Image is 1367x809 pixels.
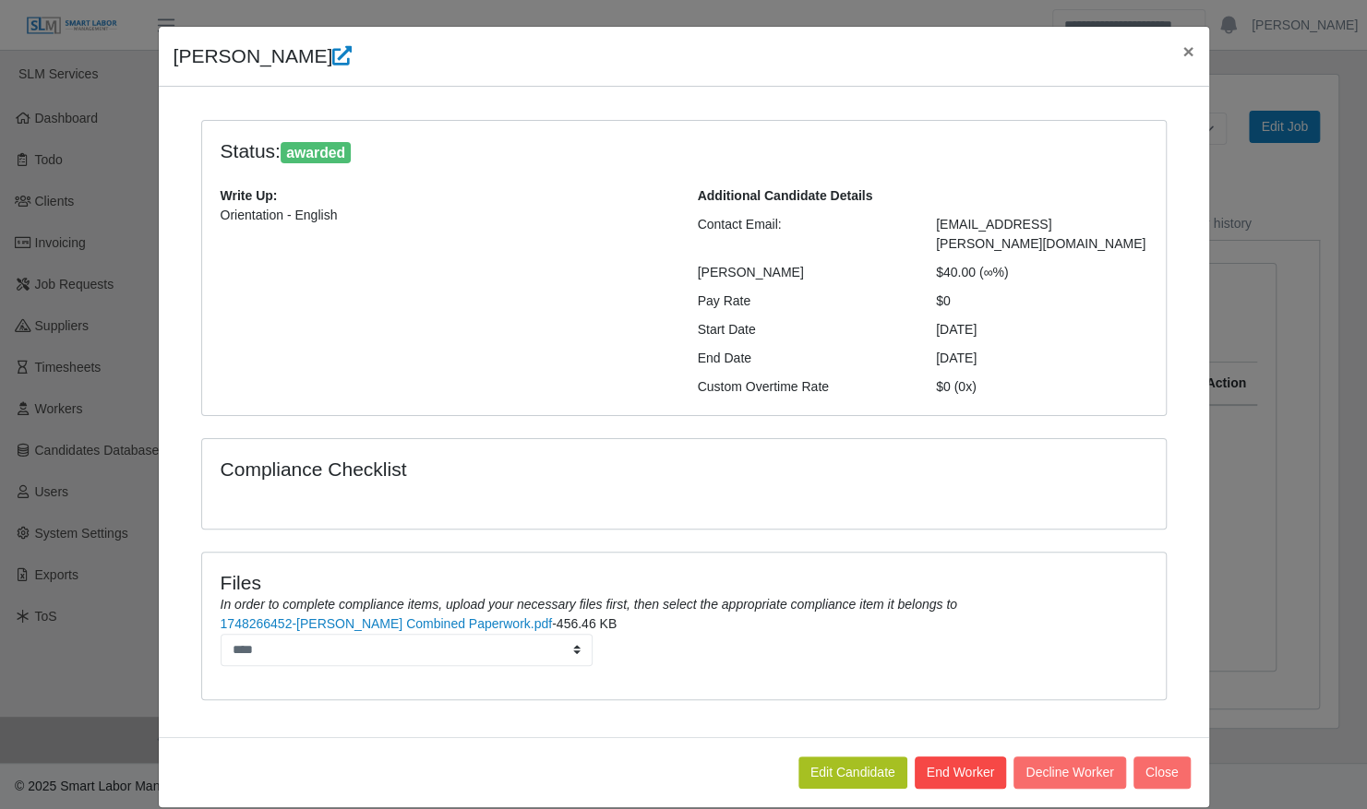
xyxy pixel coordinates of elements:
[684,377,923,397] div: Custom Overtime Rate
[174,42,353,71] h4: [PERSON_NAME]
[1013,756,1125,789] button: Decline Worker
[936,217,1145,251] span: [EMAIL_ADDRESS][PERSON_NAME][DOMAIN_NAME]
[936,351,977,365] span: [DATE]
[221,139,909,164] h4: Status:
[922,263,1161,282] div: $40.00 (∞%)
[922,320,1161,339] div: [DATE]
[684,320,923,339] div: Start Date
[684,291,923,311] div: Pay Rate
[684,263,923,282] div: [PERSON_NAME]
[698,188,873,203] b: Additional Candidate Details
[684,215,923,254] div: Contact Email:
[221,614,1147,666] li: -
[915,756,1007,789] button: End Worker
[798,756,907,789] a: Edit Candidate
[936,379,977,394] span: $0 (0x)
[221,597,957,612] i: In order to complete compliance items, upload your necessary files first, then select the appropr...
[221,188,278,203] b: Write Up:
[281,142,352,164] span: awarded
[557,616,617,631] span: 456.46 KB
[221,616,553,631] a: 1748266452-[PERSON_NAME] Combined Paperwork.pdf
[684,349,923,368] div: End Date
[221,458,829,481] h4: Compliance Checklist
[1133,756,1191,789] button: Close
[922,291,1161,311] div: $0
[221,571,1147,594] h4: Files
[221,206,670,225] p: Orientation - English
